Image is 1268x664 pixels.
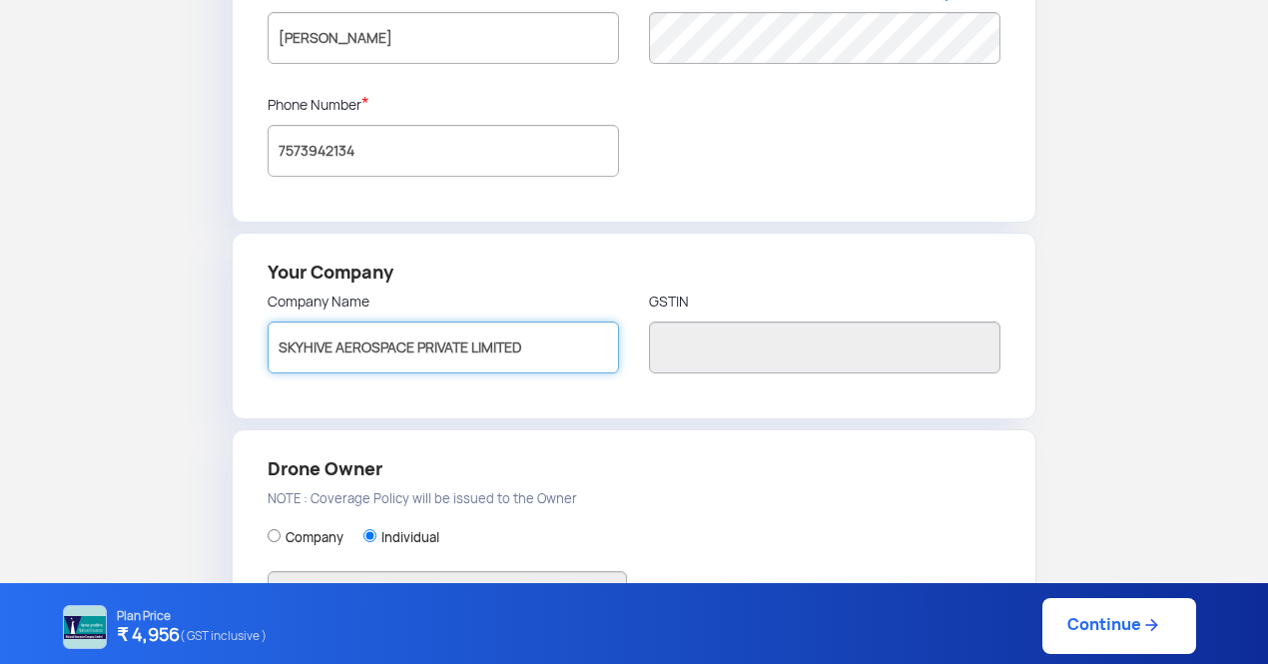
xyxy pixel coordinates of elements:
img: NATIONAL [63,605,107,649]
p: Phone Number [268,94,369,115]
p: GSTIN [649,292,1000,312]
h4: Your Company [268,259,1000,287]
h4: ₹ 4,956 [117,623,267,649]
p: Company Name [268,292,619,312]
input: Name [268,12,619,64]
p: Plan Price [117,609,267,623]
h4: Drone Owner [268,455,1000,483]
label: Company [286,529,343,547]
span: ( GST inclusive ) [180,623,267,649]
input: +91 | 00000 00000 [268,125,619,177]
label: Individual [381,529,439,547]
p: NOTE : Coverage Policy will be issued to the Owner [268,488,1000,510]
